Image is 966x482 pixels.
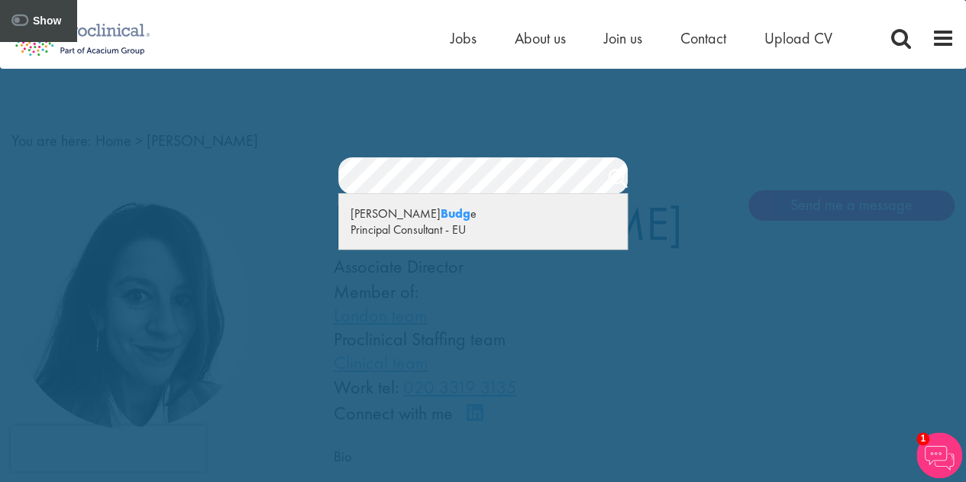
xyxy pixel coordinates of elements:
[916,432,962,478] img: Chatbot
[515,28,566,48] a: About us
[441,205,470,222] strong: Budg
[351,205,615,222] div: [PERSON_NAME] e
[451,28,477,48] a: Jobs
[764,28,832,48] a: Upload CV
[680,28,726,48] a: Contact
[916,432,929,445] span: 1
[351,222,615,238] div: Principal Consultant - EU
[609,165,628,196] a: Job search submit button
[604,28,642,48] a: Join us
